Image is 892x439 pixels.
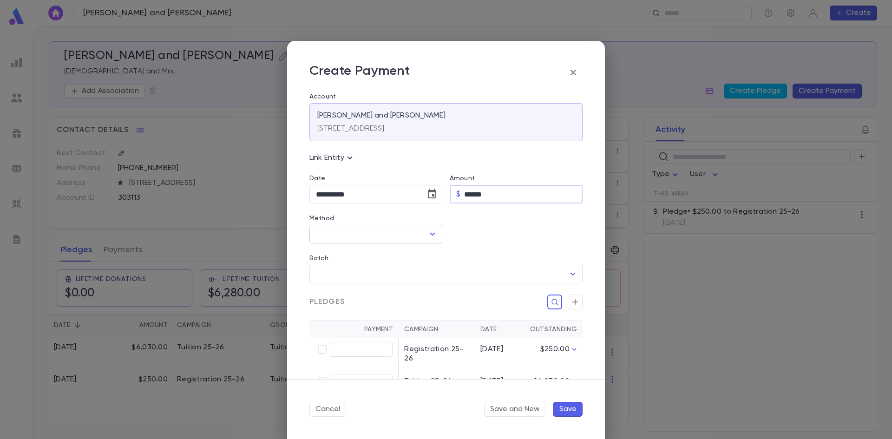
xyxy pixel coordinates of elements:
[521,370,583,393] td: $6,030.00
[309,175,442,182] label: Date
[317,124,385,133] p: [STREET_ADDRESS]
[480,345,516,354] div: [DATE]
[450,175,475,182] label: Amount
[475,321,521,338] th: Date
[423,185,441,203] button: Choose date, selected date is Aug 21, 2025
[309,321,399,338] th: Payment
[309,215,334,222] label: Method
[521,338,583,370] td: $250.00
[399,321,475,338] th: Campaign
[484,402,545,417] button: Save and New
[317,111,446,120] p: [PERSON_NAME] and [PERSON_NAME]
[426,228,439,241] button: Open
[399,338,475,370] td: Registration 25-26
[399,370,475,393] td: Tuition 25-26
[309,297,345,307] span: Pledges
[309,63,410,82] p: Create Payment
[309,255,328,262] label: Batch
[521,321,583,338] th: Outstanding
[480,377,516,386] div: [DATE]
[309,93,583,100] label: Account
[456,190,460,199] p: $
[309,152,355,164] p: Link Entity
[553,402,583,417] button: Save
[309,402,346,417] button: Cancel
[566,268,579,281] button: Open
